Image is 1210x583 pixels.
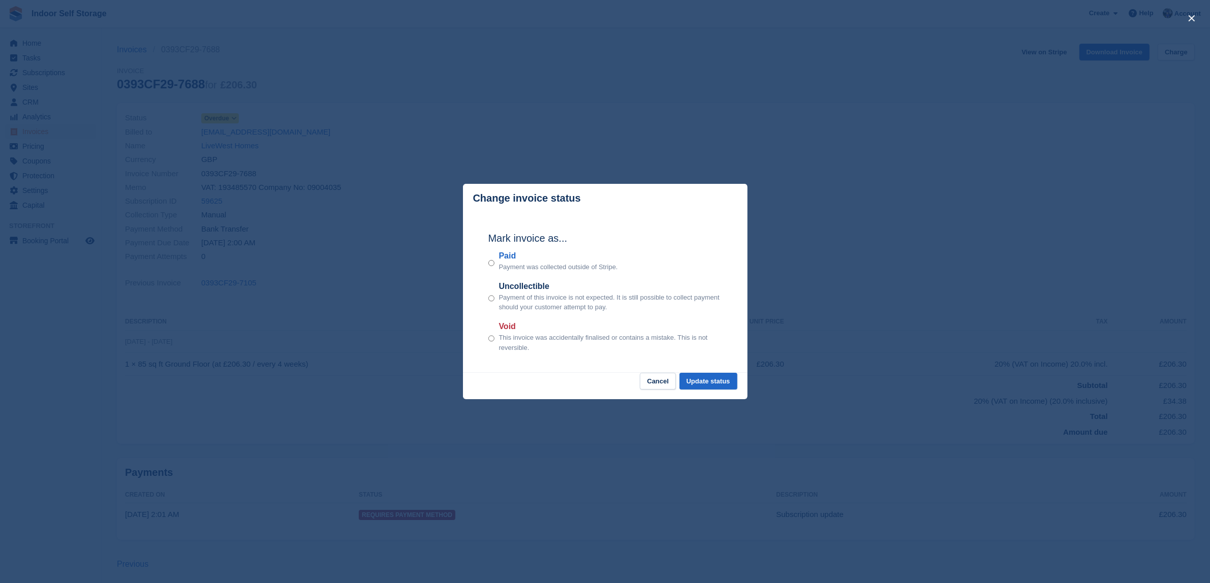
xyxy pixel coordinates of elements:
label: Void [499,320,722,333]
p: Change invoice status [473,192,581,204]
label: Uncollectible [499,280,722,293]
p: Payment of this invoice is not expected. It is still possible to collect payment should your cust... [499,293,722,312]
button: Update status [679,373,737,390]
h2: Mark invoice as... [488,231,722,246]
p: This invoice was accidentally finalised or contains a mistake. This is not reversible. [499,333,722,352]
label: Paid [499,250,617,262]
button: Cancel [640,373,676,390]
button: close [1184,10,1200,26]
p: Payment was collected outside of Stripe. [499,262,617,272]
